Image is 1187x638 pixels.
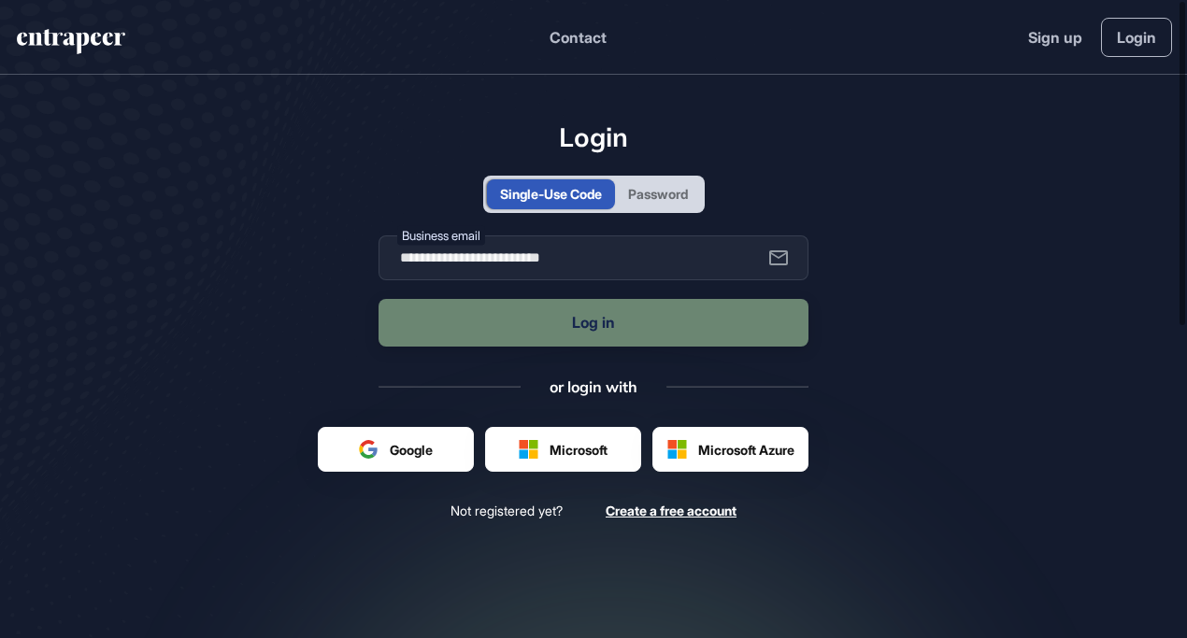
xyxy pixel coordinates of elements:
div: or login with [550,376,637,397]
a: Sign up [1028,26,1082,49]
a: Login [1101,18,1172,57]
h1: Login [379,121,808,153]
span: Create a free account [606,503,737,518]
button: Contact [550,25,607,50]
span: Not registered yet? [450,502,563,519]
a: Create a free account [606,502,737,519]
label: Business email [397,225,485,245]
button: Log in [379,299,808,347]
div: Password [628,184,688,204]
a: entrapeer-logo [15,29,127,61]
div: Single-Use Code [500,184,602,204]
